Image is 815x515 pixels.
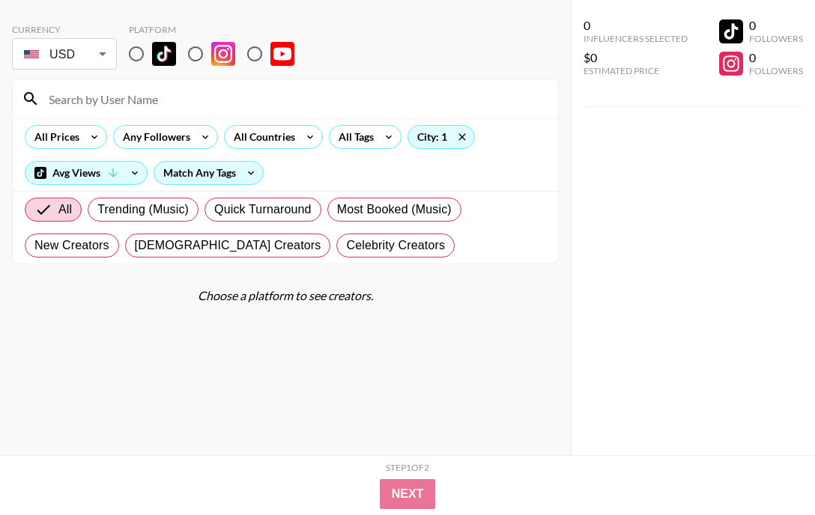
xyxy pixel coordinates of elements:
[408,126,474,148] div: City: 1
[584,50,688,65] div: $0
[135,237,321,255] span: [DEMOGRAPHIC_DATA] Creators
[58,201,72,219] span: All
[270,42,294,66] img: YouTube
[330,126,377,148] div: All Tags
[225,126,298,148] div: All Countries
[25,126,82,148] div: All Prices
[749,33,803,44] div: Followers
[380,479,436,509] button: Next
[34,237,109,255] span: New Creators
[749,50,803,65] div: 0
[749,65,803,76] div: Followers
[386,462,429,473] div: Step 1 of 2
[337,201,452,219] span: Most Booked (Music)
[15,41,114,67] div: USD
[129,24,306,35] div: Platform
[211,42,235,66] img: Instagram
[12,288,559,303] div: Choose a platform to see creators.
[114,126,193,148] div: Any Followers
[97,201,189,219] span: Trending (Music)
[152,42,176,66] img: TikTok
[154,162,263,184] div: Match Any Tags
[40,87,549,111] input: Search by User Name
[749,18,803,33] div: 0
[214,201,312,219] span: Quick Turnaround
[25,162,147,184] div: Avg Views
[584,65,688,76] div: Estimated Price
[584,33,688,44] div: Influencers Selected
[584,18,688,33] div: 0
[12,24,117,35] div: Currency
[346,237,445,255] span: Celebrity Creators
